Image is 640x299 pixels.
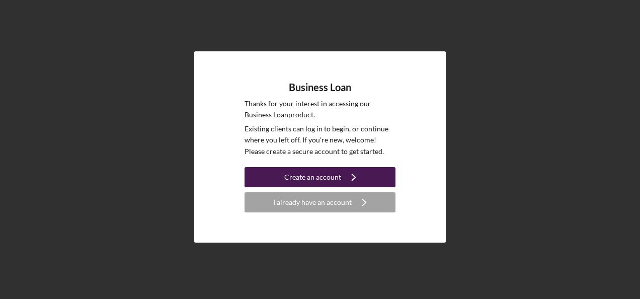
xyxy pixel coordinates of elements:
[245,167,395,187] button: Create an account
[284,167,341,187] div: Create an account
[245,192,395,212] button: I already have an account
[245,167,395,190] a: Create an account
[273,192,352,212] div: I already have an account
[245,98,395,121] p: Thanks for your interest in accessing our Business Loan product.
[289,82,351,93] h4: Business Loan
[245,123,395,157] p: Existing clients can log in to begin, or continue where you left off. If you're new, welcome! Ple...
